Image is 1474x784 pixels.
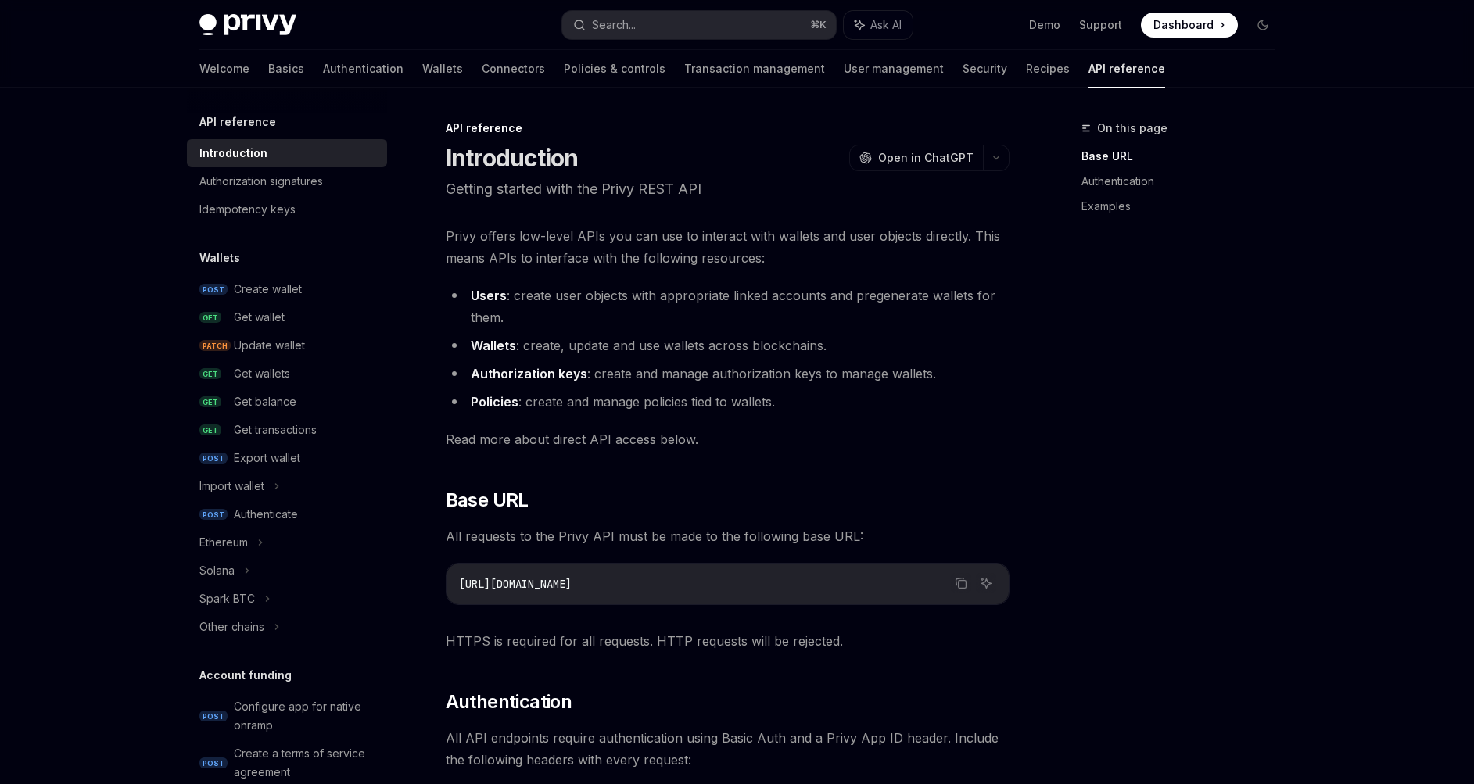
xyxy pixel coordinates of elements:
[1097,119,1167,138] span: On this page
[187,167,387,195] a: Authorization signatures
[1153,17,1214,33] span: Dashboard
[446,144,579,172] h1: Introduction
[199,312,221,324] span: GET
[199,200,296,219] div: Idempotency keys
[1081,194,1288,219] a: Examples
[199,711,228,722] span: POST
[234,364,290,383] div: Get wallets
[446,391,1010,413] li: : create and manage policies tied to wallets.
[187,331,387,360] a: PATCHUpdate wallet
[199,453,228,464] span: POST
[1250,13,1275,38] button: Toggle dark mode
[1141,13,1238,38] a: Dashboard
[323,50,403,88] a: Authentication
[234,336,305,355] div: Update wallet
[199,396,221,408] span: GET
[199,509,228,521] span: POST
[446,363,1010,385] li: : create and manage authorization keys to manage wallets.
[199,113,276,131] h5: API reference
[446,727,1010,771] span: All API endpoints require authentication using Basic Auth and a Privy App ID header. Include the ...
[471,366,587,381] strong: Authorization keys
[1079,17,1122,33] a: Support
[878,150,974,166] span: Open in ChatGPT
[199,757,228,769] span: POST
[187,275,387,303] a: POSTCreate wallet
[234,697,378,735] div: Configure app for native onramp
[199,14,296,36] img: dark logo
[844,50,944,88] a: User management
[471,394,518,410] strong: Policies
[446,428,1010,450] span: Read more about direct API access below.
[446,630,1010,652] span: HTTPS is required for all requests. HTTP requests will be rejected.
[951,573,971,593] button: Copy the contents from the code block
[234,744,378,782] div: Create a terms of service agreement
[471,338,516,353] strong: Wallets
[199,561,235,580] div: Solana
[482,50,545,88] a: Connectors
[234,449,300,467] div: Export wallet
[187,195,387,224] a: Idempotency keys
[199,589,255,608] div: Spark BTC
[446,225,1010,269] span: Privy offers low-level APIs you can use to interact with wallets and user objects directly. This ...
[446,178,1010,200] p: Getting started with the Privy REST API
[963,50,1007,88] a: Security
[1088,50,1165,88] a: API reference
[234,505,298,524] div: Authenticate
[849,145,983,171] button: Open in ChatGPT
[199,477,264,496] div: Import wallet
[234,308,285,327] div: Get wallet
[187,360,387,388] a: GETGet wallets
[187,416,387,444] a: GETGet transactions
[268,50,304,88] a: Basics
[459,577,572,591] span: [URL][DOMAIN_NAME]
[199,533,248,552] div: Ethereum
[422,50,463,88] a: Wallets
[199,666,292,685] h5: Account funding
[1029,17,1060,33] a: Demo
[810,19,827,31] span: ⌘ K
[844,11,913,39] button: Ask AI
[684,50,825,88] a: Transaction management
[1081,169,1288,194] a: Authentication
[199,249,240,267] h5: Wallets
[446,285,1010,328] li: : create user objects with appropriate linked accounts and pregenerate wallets for them.
[199,618,264,636] div: Other chains
[446,488,529,513] span: Base URL
[564,50,665,88] a: Policies & controls
[187,388,387,416] a: GETGet balance
[199,424,221,436] span: GET
[199,144,267,163] div: Introduction
[471,288,507,303] strong: Users
[1026,50,1070,88] a: Recipes
[1081,144,1288,169] a: Base URL
[199,50,249,88] a: Welcome
[187,303,387,331] a: GETGet wallet
[562,11,836,39] button: Search...⌘K
[446,120,1010,136] div: API reference
[199,172,323,191] div: Authorization signatures
[187,693,387,739] a: POSTConfigure app for native onramp
[234,280,302,299] div: Create wallet
[446,689,572,714] span: Authentication
[187,444,387,472] a: POSTExport wallet
[976,573,996,593] button: Ask AI
[592,16,636,34] div: Search...
[199,340,231,352] span: PATCH
[187,139,387,167] a: Introduction
[446,525,1010,547] span: All requests to the Privy API must be made to the following base URL:
[446,335,1010,356] li: : create, update and use wallets across blockchains.
[870,17,902,33] span: Ask AI
[199,368,221,380] span: GET
[234,421,317,439] div: Get transactions
[199,284,228,295] span: POST
[234,392,296,411] div: Get balance
[187,500,387,528] a: POSTAuthenticate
